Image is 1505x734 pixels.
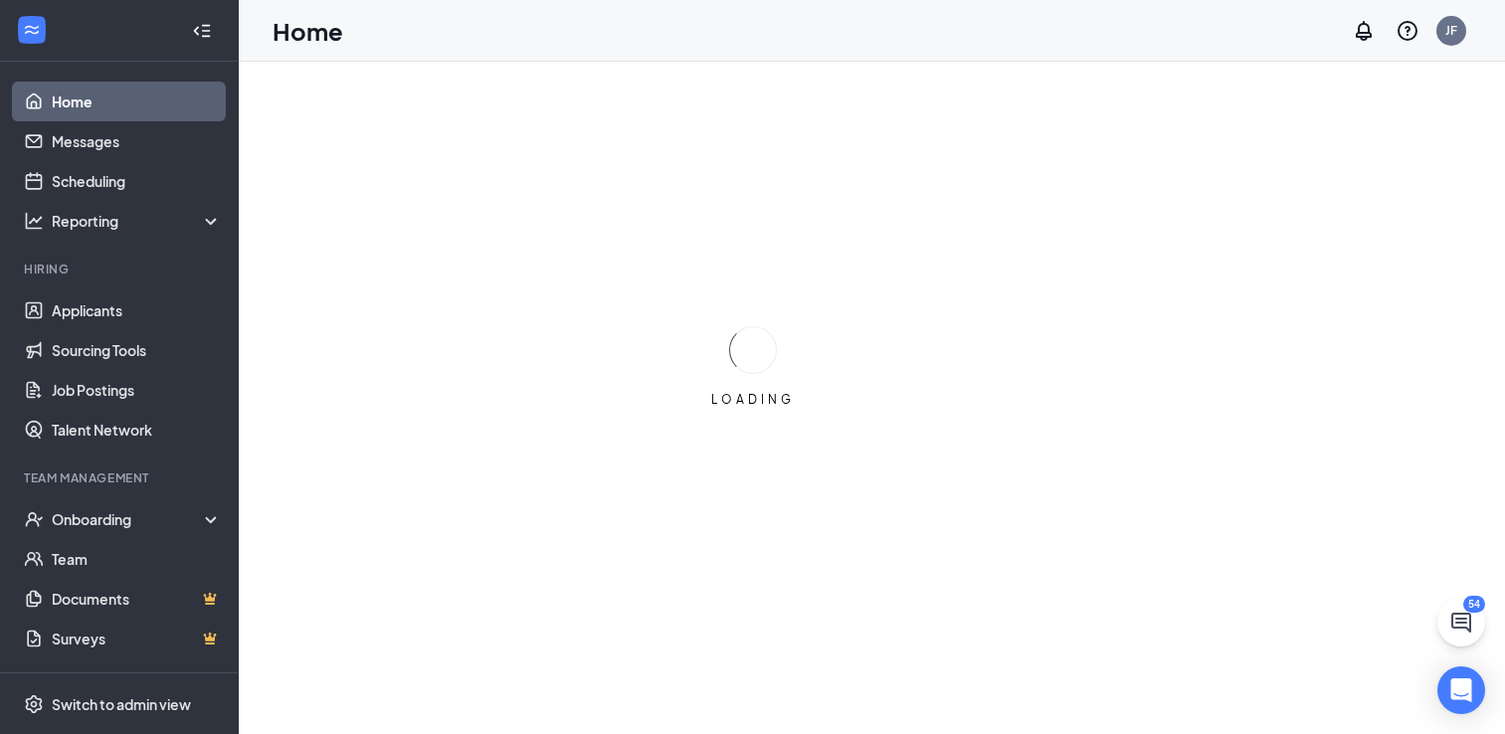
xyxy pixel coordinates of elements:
div: JF [1445,22,1457,39]
svg: WorkstreamLogo [22,20,42,40]
h1: Home [273,14,343,48]
a: Talent Network [52,410,222,450]
div: Reporting [52,211,223,231]
div: LOADING [703,391,803,408]
svg: Notifications [1352,19,1376,43]
button: ChatActive [1437,599,1485,646]
svg: Settings [24,694,44,714]
a: Scheduling [52,161,222,201]
div: Open Intercom Messenger [1437,666,1485,714]
div: Switch to admin view [52,694,191,714]
a: Team [52,539,222,579]
div: Team Management [24,469,218,486]
div: 54 [1463,596,1485,613]
a: Home [52,82,222,121]
a: DocumentsCrown [52,579,222,619]
svg: ChatActive [1449,611,1473,635]
a: SurveysCrown [52,619,222,658]
div: Hiring [24,261,218,277]
div: Onboarding [52,509,205,529]
a: Messages [52,121,222,161]
svg: QuestionInfo [1396,19,1419,43]
a: Applicants [52,290,222,330]
svg: Analysis [24,211,44,231]
svg: UserCheck [24,509,44,529]
svg: Collapse [192,21,212,41]
a: Sourcing Tools [52,330,222,370]
a: Job Postings [52,370,222,410]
